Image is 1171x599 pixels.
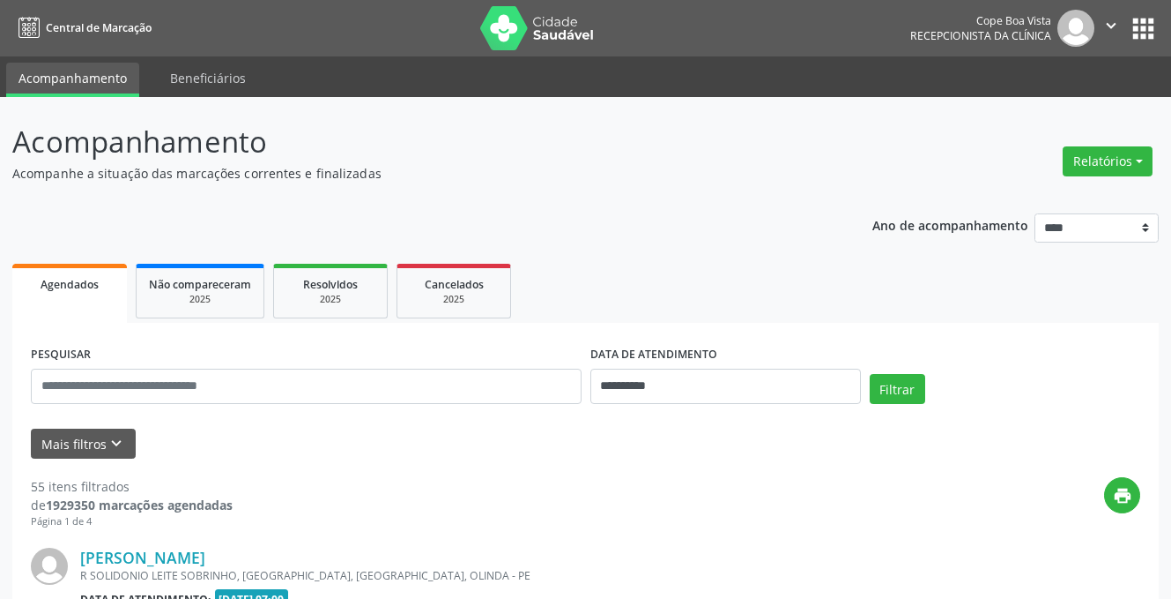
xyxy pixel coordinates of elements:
[12,13,152,42] a: Central de Marcação
[910,13,1051,28] div: Cope Boa Vista
[31,477,233,496] div: 55 itens filtrados
[1128,13,1159,44] button: apps
[6,63,139,97] a: Acompanhamento
[149,293,251,306] div: 2025
[107,434,126,453] i: keyboard_arrow_down
[46,497,233,513] strong: 1929350 marcações agendadas
[870,374,925,404] button: Filtrar
[46,20,152,35] span: Central de Marcação
[590,341,717,369] label: DATA DE ATENDIMENTO
[31,514,233,529] div: Página 1 de 4
[1101,16,1121,35] i: 
[31,496,233,514] div: de
[12,164,815,183] p: Acompanhe a situação das marcações correntes e finalizadas
[1104,477,1140,513] button: print
[303,277,358,292] span: Resolvidos
[80,548,205,567] a: [PERSON_NAME]
[149,277,251,292] span: Não compareceram
[31,548,68,585] img: img
[425,277,484,292] span: Cancelados
[1094,10,1128,47] button: 
[12,120,815,164] p: Acompanhamento
[1057,10,1094,47] img: img
[1113,486,1132,505] i: print
[1063,146,1152,176] button: Relatórios
[910,28,1051,43] span: Recepcionista da clínica
[41,277,99,292] span: Agendados
[286,293,374,306] div: 2025
[31,341,91,369] label: PESQUISAR
[31,429,136,460] button: Mais filtroskeyboard_arrow_down
[158,63,258,94] a: Beneficiários
[410,293,498,306] div: 2025
[872,213,1028,236] p: Ano de acompanhamento
[80,568,876,583] div: R SOLIDONIO LEITE SOBRINHO, [GEOGRAPHIC_DATA], [GEOGRAPHIC_DATA], OLINDA - PE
